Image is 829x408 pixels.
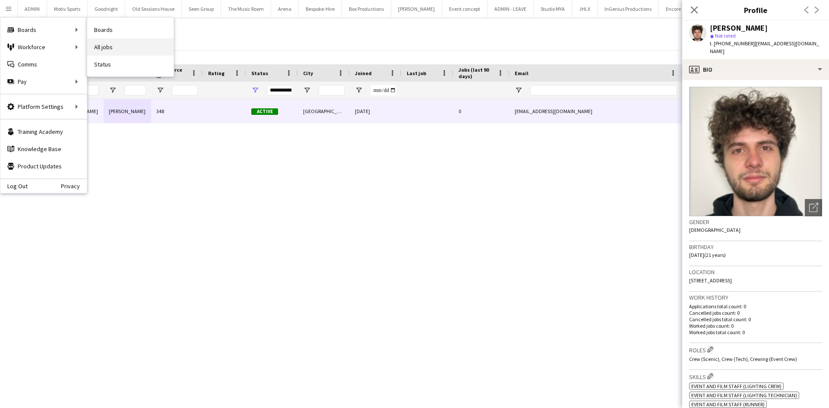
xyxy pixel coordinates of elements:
[18,0,47,17] button: ADMIN
[355,86,363,94] button: Open Filter Menu
[453,99,509,123] div: 0
[805,199,822,216] div: Open photos pop-in
[689,329,822,335] p: Worked jobs total count: 0
[109,86,117,94] button: Open Filter Menu
[515,86,522,94] button: Open Filter Menu
[342,0,391,17] button: Box Productions
[87,38,174,56] a: All jobs
[104,99,151,123] div: [PERSON_NAME]
[530,85,677,95] input: Email Filter Input
[691,383,782,389] span: Event and Film Staff (Lighting Crew)
[689,372,822,381] h3: Skills
[172,85,198,95] input: Workforce ID Filter Input
[689,87,822,216] img: Crew avatar or photo
[47,0,88,17] button: Motiv Sports
[298,99,350,123] div: [GEOGRAPHIC_DATA]
[208,70,225,76] span: Rating
[370,85,396,95] input: Joined Filter Input
[251,108,278,115] span: Active
[299,0,342,17] button: Bespoke-Hire
[407,70,426,76] span: Last job
[271,0,299,17] button: Arena
[689,277,732,284] span: [STREET_ADDRESS]
[88,0,125,17] button: Goodnight
[0,123,87,140] a: Training Academy
[319,85,345,95] input: City Filter Input
[87,21,174,38] a: Boards
[442,0,487,17] button: Event concept
[682,4,829,16] h3: Profile
[572,0,598,17] button: JHLX
[509,99,682,123] div: [EMAIL_ADDRESS][DOMAIN_NAME]
[689,323,822,329] p: Worked jobs count: 0
[151,99,203,123] div: 348
[350,99,402,123] div: [DATE]
[0,158,87,175] a: Product Updates
[689,303,822,310] p: Applications total count: 0
[0,56,87,73] a: Comms
[0,140,87,158] a: Knowledge Base
[682,59,829,80] div: Bio
[689,268,822,276] h3: Location
[710,40,755,47] span: t. [PHONE_NUMBER]
[598,0,659,17] button: InGenius Productions
[459,66,494,79] span: Jobs (last 90 days)
[715,32,736,39] span: Not rated
[689,227,740,233] span: [DEMOGRAPHIC_DATA]
[689,356,797,362] span: Crew (Scenic), Crew (Tech), Crewing (Event Crew)
[515,70,528,76] span: Email
[689,218,822,226] h3: Gender
[0,183,28,190] a: Log Out
[689,316,822,323] p: Cancelled jobs total count: 0
[0,98,87,115] div: Platform Settings
[251,86,259,94] button: Open Filter Menu
[251,70,268,76] span: Status
[303,70,313,76] span: City
[0,73,87,90] div: Pay
[534,0,572,17] button: Studio MYA
[689,294,822,301] h3: Work history
[689,243,822,251] h3: Birthday
[61,183,87,190] a: Privacy
[221,0,271,17] button: The Music Room
[156,86,164,94] button: Open Filter Menu
[691,392,797,399] span: Event and Film Staff (Lighting Technician)
[124,85,146,95] input: Last Name Filter Input
[689,252,726,258] span: [DATE] (21 years)
[355,70,372,76] span: Joined
[689,345,822,354] h3: Roles
[710,40,819,54] span: | [EMAIL_ADDRESS][DOMAIN_NAME]
[689,310,822,316] p: Cancelled jobs count: 0
[391,0,442,17] button: [PERSON_NAME]
[303,86,311,94] button: Open Filter Menu
[77,85,98,95] input: First Name Filter Input
[182,0,221,17] button: Seen Group
[87,56,174,73] a: Status
[487,0,534,17] button: ADMIN - LEAVE
[691,401,765,408] span: Event and Film Staff (Runner)
[0,38,87,56] div: Workforce
[710,24,768,32] div: [PERSON_NAME]
[0,21,87,38] div: Boards
[125,0,182,17] button: Old Sessions House
[659,0,703,17] button: Encore Global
